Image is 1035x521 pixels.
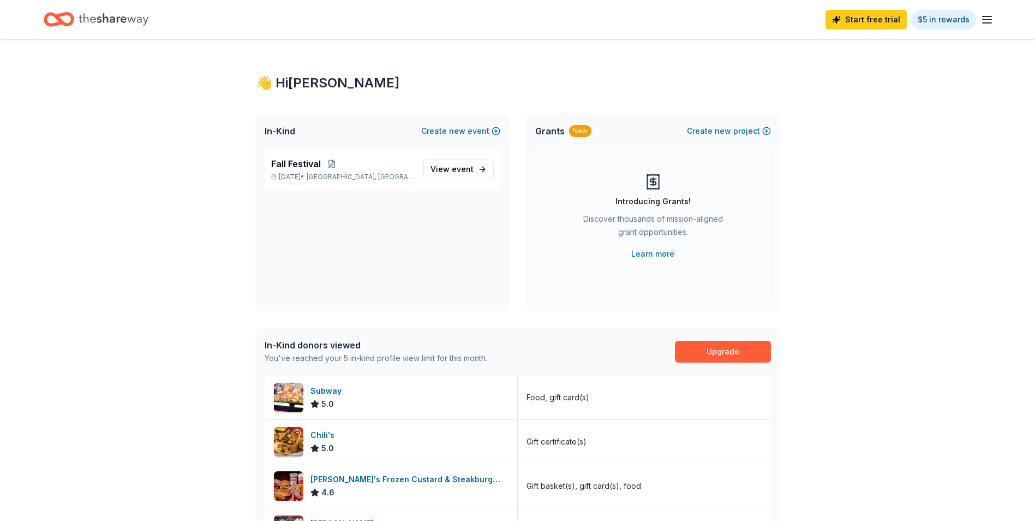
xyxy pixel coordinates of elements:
[527,391,589,404] div: Food, gift card(s)
[675,341,771,363] a: Upgrade
[911,10,976,29] a: $5 in rewards
[527,479,641,493] div: Gift basket(s), gift card(s), food
[825,10,907,29] a: Start free trial
[310,429,339,442] div: Chili's
[687,125,771,138] button: Createnewproject
[307,173,414,181] span: [GEOGRAPHIC_DATA], [GEOGRAPHIC_DATA]
[271,173,415,181] p: [DATE] •
[256,74,780,92] div: 👋 Hi [PERSON_NAME]
[421,125,500,138] button: Createnewevent
[615,195,691,208] div: Introducing Grants!
[449,125,465,138] span: new
[44,7,148,32] a: Home
[535,125,565,138] span: Grants
[569,125,591,137] div: New
[452,164,474,174] span: event
[274,427,303,457] img: Image for Chili's
[274,471,303,501] img: Image for Freddy's Frozen Custard & Steakburgers
[631,247,674,260] a: Learn more
[265,339,487,352] div: In-Kind donors viewed
[274,383,303,412] img: Image for Subway
[579,212,727,243] div: Discover thousands of mission-aligned grant opportunities.
[321,398,334,411] span: 5.0
[321,442,334,455] span: 5.0
[265,125,295,138] span: In-Kind
[715,125,731,138] span: new
[310,384,346,398] div: Subway
[430,163,474,176] span: View
[271,157,321,170] span: Fall Festival
[265,352,487,365] div: You've reached your 5 in-kind profile view limit for this month.
[321,486,334,499] span: 4.6
[310,473,508,486] div: [PERSON_NAME]'s Frozen Custard & Steakburgers
[527,435,587,448] div: Gift certificate(s)
[423,159,494,179] a: View event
